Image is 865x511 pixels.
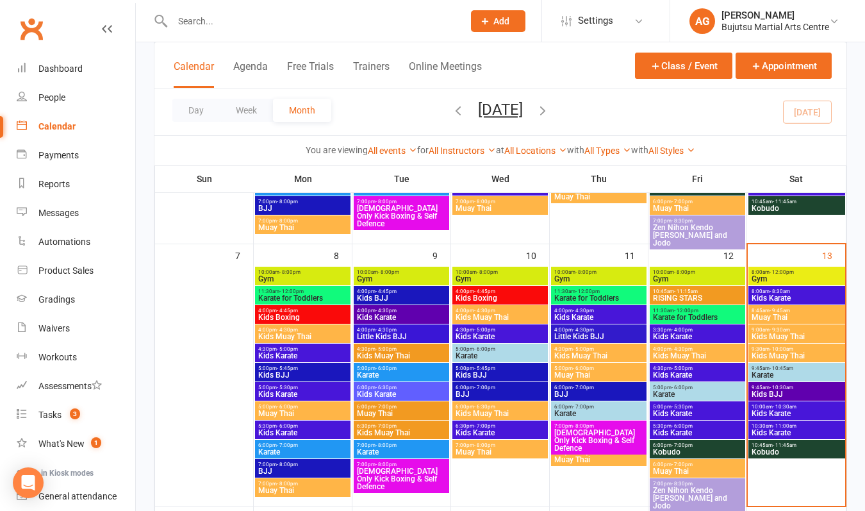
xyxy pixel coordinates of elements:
span: - 8:00pm [378,269,399,275]
span: - 7:00pm [573,404,594,410]
div: Calendar [38,121,76,131]
span: Kids Karate [751,429,843,437]
span: - 11:15am [674,289,698,294]
span: - 8:00pm [375,199,397,205]
span: - 4:30pm [573,327,594,333]
input: Search... [169,12,454,30]
th: Tue [352,165,451,192]
span: - 8:00pm [375,442,397,448]
div: 11 [625,244,648,265]
span: 4:00pm [652,346,743,352]
div: Bujutsu Martial Arts Centre [721,21,829,33]
span: Kids Karate [554,314,644,321]
span: - 4:30pm [277,327,298,333]
span: - 7:00pm [277,442,298,448]
div: What's New [38,439,85,449]
span: - 8:00pm [277,199,298,205]
span: 4:00pm [455,308,545,314]
span: 7:00pm [554,423,644,429]
span: - 11:00am [773,423,796,429]
span: - 4:30pm [573,308,594,314]
span: 7:00pm [356,462,447,467]
span: 10:00am [751,404,843,410]
button: Online Meetings [409,60,482,88]
span: - 8:00pm [573,423,594,429]
span: - 8:00pm [575,269,597,275]
span: Kids Boxing [258,314,348,321]
div: 8 [334,244,352,265]
span: - 6:00pm [671,423,693,429]
span: - 12:00pm [674,308,698,314]
a: Payments [17,141,135,170]
span: 1 [91,437,101,448]
span: - 5:00pm [277,346,298,352]
span: Gym [554,275,644,283]
span: 3 [70,408,80,419]
span: 11:30am [554,289,644,294]
span: - 6:00pm [573,365,594,371]
span: - 10:30am [770,385,793,390]
div: 7 [235,244,253,265]
a: Tasks 3 [17,401,135,430]
span: Kids Karate [356,314,447,321]
span: 9:45am [751,385,843,390]
span: 7:00pm [652,481,743,487]
span: 6:30pm [455,423,545,429]
span: 10:00am [455,269,545,275]
a: Gradings [17,285,135,314]
div: Messages [38,208,79,218]
span: Kids Karate [652,429,743,437]
span: Kids BJJ [751,390,843,398]
span: - 8:30pm [671,481,693,487]
span: 5:00pm [455,346,545,352]
div: Gradings [38,294,75,305]
span: 7:00pm [258,462,348,467]
span: Karate [751,371,843,379]
button: Month [273,99,331,122]
span: 4:00pm [356,289,447,294]
strong: for [417,145,429,155]
th: Wed [451,165,550,192]
span: - 11:45am [773,442,796,448]
span: - 8:30pm [671,218,693,224]
div: Reports [38,179,70,189]
span: Karate for Toddlers [652,314,743,321]
span: - 4:00pm [671,327,693,333]
span: Muay Thai [356,410,447,417]
span: Kids Muay Thai [751,352,843,360]
span: 6:00pm [356,385,447,390]
button: Appointment [736,53,832,79]
span: 4:00pm [356,308,447,314]
span: Kids BJJ [258,371,348,379]
span: 4:30pm [356,346,447,352]
div: Dashboard [38,63,83,74]
span: 6:00pm [356,404,447,410]
span: - 4:30pm [375,327,397,333]
div: Automations [38,237,90,247]
span: 6:00pm [554,385,644,390]
span: 5:00pm [554,365,644,371]
span: Muay Thai [751,314,843,321]
div: 10 [526,244,549,265]
span: - 10:45am [770,365,793,371]
button: Calendar [174,60,214,88]
a: Automations [17,228,135,256]
span: - 8:00pm [277,218,298,224]
span: - 7:00pm [474,385,495,390]
a: Clubworx [15,13,47,45]
span: Karate [258,448,348,456]
span: Karate [455,352,545,360]
div: Waivers [38,323,70,333]
span: - 5:00pm [671,365,693,371]
span: BJJ [554,390,644,398]
span: - 6:00pm [671,385,693,390]
div: Product Sales [38,265,94,276]
span: 10:00am [652,269,743,275]
span: Muay Thai [652,467,743,475]
span: 5:00pm [356,365,447,371]
span: Kids Karate [258,352,348,360]
span: - 7:00pm [375,423,397,429]
span: - 6:30pm [375,385,397,390]
span: 10:45am [652,289,743,294]
span: - 7:00pm [671,462,693,467]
